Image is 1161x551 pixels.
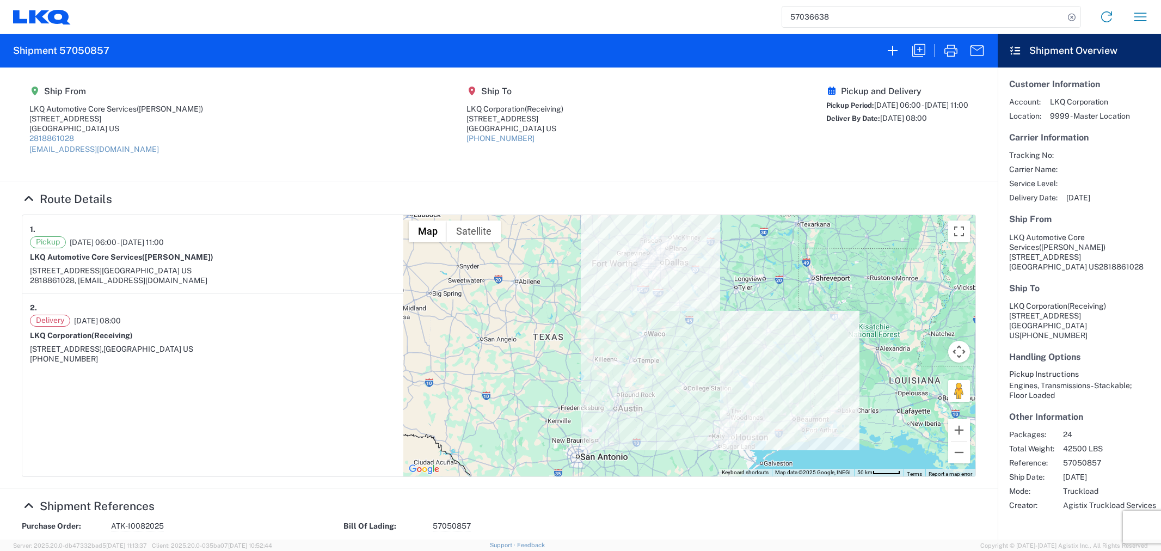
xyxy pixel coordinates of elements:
[152,542,272,549] span: Client: 2025.20.0-035ba07
[29,104,203,114] div: LKQ Automotive Core Services
[1009,233,1085,252] span: LKQ Automotive Core Services
[826,101,874,109] span: Pickup Period:
[106,542,147,549] span: [DATE] 11:13:37
[1066,193,1090,203] span: [DATE]
[22,192,112,206] a: Hide Details
[1009,352,1150,362] h5: Handling Options
[1063,500,1156,510] span: Agistix Truckload Services
[517,542,545,548] a: Feedback
[948,221,970,242] button: Toggle fullscreen view
[1009,444,1054,454] span: Total Weight:
[30,223,35,236] strong: 1.
[1009,132,1150,143] h5: Carrier Information
[406,462,442,476] a: Open this area in Google Maps (opens a new window)
[1063,458,1156,468] span: 57050857
[29,145,159,154] a: [EMAIL_ADDRESS][DOMAIN_NAME]
[1063,444,1156,454] span: 42500 LBS
[782,7,1064,27] input: Shipment, tracking or reference number
[1019,331,1088,340] span: [PHONE_NUMBER]
[874,101,968,109] span: [DATE] 06:00 - [DATE] 11:00
[1009,486,1054,496] span: Mode:
[1050,97,1130,107] span: LKQ Corporation
[1009,253,1081,261] span: [STREET_ADDRESS]
[948,380,970,402] button: Drag Pegman onto the map to open Street View
[29,124,203,133] div: [GEOGRAPHIC_DATA] US
[948,419,970,441] button: Zoom in
[102,266,192,275] span: [GEOGRAPHIC_DATA] US
[1009,232,1150,272] address: [GEOGRAPHIC_DATA] US
[433,521,471,531] span: 57050857
[1009,283,1150,293] h5: Ship To
[13,542,147,549] span: Server: 2025.20.0-db47332bad5
[29,86,203,96] h5: Ship From
[980,541,1148,550] span: Copyright © [DATE]-[DATE] Agistix Inc., All Rights Reserved
[907,471,922,477] a: Terms
[826,86,968,96] h5: Pickup and Delivery
[13,44,109,57] h2: Shipment 57050857
[466,124,563,133] div: [GEOGRAPHIC_DATA] US
[490,542,517,548] a: Support
[1009,97,1041,107] span: Account:
[1009,214,1150,224] h5: Ship From
[30,253,213,261] strong: LKQ Automotive Core Services
[1009,412,1150,422] h5: Other Information
[1009,111,1041,121] span: Location:
[1009,79,1150,89] h5: Customer Information
[466,104,563,114] div: LKQ Corporation
[466,86,563,96] h5: Ship To
[1063,472,1156,482] span: [DATE]
[857,469,873,475] span: 50 km
[1009,150,1058,160] span: Tracking No:
[91,331,133,340] span: (Receiving)
[854,469,904,476] button: Map Scale: 50 km per 47 pixels
[30,266,102,275] span: [STREET_ADDRESS]
[1009,458,1054,468] span: Reference:
[30,331,133,340] strong: LKQ Corporation
[998,34,1161,68] header: Shipment Overview
[1050,111,1130,121] span: 9999 - Master Location
[1009,193,1058,203] span: Delivery Date:
[1009,472,1054,482] span: Ship Date:
[1063,486,1156,496] span: Truckload
[466,134,535,143] a: [PHONE_NUMBER]
[111,521,164,531] span: ATK-10082025
[929,471,972,477] a: Report a map error
[1009,164,1058,174] span: Carrier Name:
[22,521,103,531] strong: Purchase Order:
[1009,301,1150,340] address: [GEOGRAPHIC_DATA] US
[30,275,396,285] div: 2818861028, [EMAIL_ADDRESS][DOMAIN_NAME]
[1039,243,1105,252] span: ([PERSON_NAME])
[826,114,880,123] span: Deliver By Date:
[775,469,851,475] span: Map data ©2025 Google, INEGI
[1063,430,1156,439] span: 24
[228,542,272,549] span: [DATE] 10:52:44
[1067,302,1106,310] span: (Receiving)
[948,341,970,363] button: Map camera controls
[1009,179,1058,188] span: Service Level:
[406,462,442,476] img: Google
[1099,262,1144,271] span: 2818861028
[30,236,66,248] span: Pickup
[525,105,563,113] span: (Receiving)
[409,221,447,242] button: Show street map
[74,316,121,326] span: [DATE] 08:00
[722,469,769,476] button: Keyboard shortcuts
[1009,381,1150,400] div: Engines, Transmissions - Stackable; Floor Loaded
[1009,302,1106,320] span: LKQ Corporation [STREET_ADDRESS]
[880,114,927,123] span: [DATE] 08:00
[30,315,70,327] span: Delivery
[30,345,103,353] span: [STREET_ADDRESS],
[137,105,203,113] span: ([PERSON_NAME])
[1009,500,1054,510] span: Creator:
[30,301,37,315] strong: 2.
[29,134,74,143] a: 2818861028
[103,345,193,353] span: [GEOGRAPHIC_DATA] US
[29,114,203,124] div: [STREET_ADDRESS]
[1009,430,1054,439] span: Packages:
[30,354,396,364] div: [PHONE_NUMBER]
[466,114,563,124] div: [STREET_ADDRESS]
[142,253,213,261] span: ([PERSON_NAME])
[22,499,155,513] a: Hide Details
[1009,370,1150,379] h6: Pickup Instructions
[948,442,970,463] button: Zoom out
